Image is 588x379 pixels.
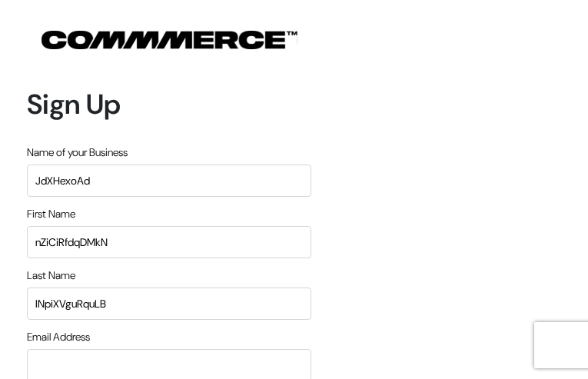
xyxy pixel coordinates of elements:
label: Email Address [27,329,90,345]
label: Last Name [27,268,75,284]
img: COMMMERCE [42,31,297,49]
label: Name of your Business [27,145,128,161]
label: First Name [27,206,75,222]
h1: Sign Up [27,88,311,121]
